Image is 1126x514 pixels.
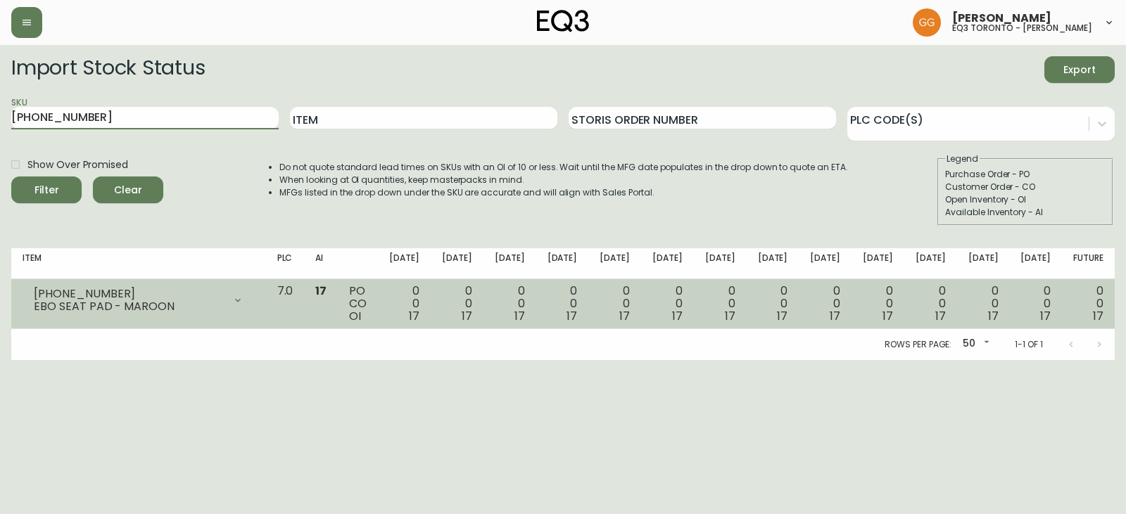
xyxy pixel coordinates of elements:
span: 17 [883,308,893,324]
li: MFGs listed in the drop down under the SKU are accurate and will align with Sales Portal. [279,186,848,199]
span: Show Over Promised [27,158,128,172]
div: EBO SEAT PAD - MAROON [34,300,224,313]
th: [DATE] [641,248,694,279]
span: 17 [672,308,683,324]
div: 0 0 [916,285,946,323]
legend: Legend [945,153,980,165]
span: [PERSON_NAME] [952,13,1051,24]
span: 17 [988,308,999,324]
th: [DATE] [799,248,852,279]
span: Export [1056,61,1103,79]
img: logo [537,10,589,32]
th: [DATE] [1009,248,1062,279]
th: Item [11,248,266,279]
div: Purchase Order - PO [945,168,1106,181]
span: 17 [935,308,946,324]
div: PO CO [349,285,367,323]
li: Do not quote standard lead times on SKUs with an OI of 10 or less. Wait until the MFG date popula... [279,161,848,174]
button: Clear [93,176,163,203]
div: 0 0 [968,285,999,323]
span: 17 [514,308,525,324]
button: Filter [11,176,82,203]
div: 0 0 [810,285,840,323]
button: Export [1044,56,1115,83]
div: 0 0 [705,285,735,323]
th: Future [1062,248,1115,279]
span: Clear [104,181,152,199]
td: 7.0 [266,279,305,329]
th: [DATE] [483,248,536,279]
div: Customer Order - CO [945,181,1106,193]
span: 17 [315,283,327,299]
div: 50 [957,333,992,356]
span: 17 [725,308,735,324]
th: AI [304,248,338,279]
span: 17 [777,308,787,324]
th: [DATE] [904,248,957,279]
div: 0 0 [548,285,578,323]
th: [DATE] [747,248,799,279]
th: [DATE] [378,248,431,279]
th: [DATE] [957,248,1010,279]
span: 17 [462,308,472,324]
div: 0 0 [863,285,893,323]
p: 1-1 of 1 [1015,338,1043,351]
span: OI [349,308,361,324]
div: Available Inventory - AI [945,206,1106,219]
div: 0 0 [758,285,788,323]
div: 0 0 [389,285,419,323]
th: [DATE] [852,248,904,279]
th: [DATE] [431,248,483,279]
p: Rows per page: [885,338,951,351]
div: 0 0 [495,285,525,323]
img: dbfc93a9366efef7dcc9a31eef4d00a7 [913,8,941,37]
span: 17 [409,308,419,324]
div: 0 0 [1073,285,1103,323]
th: [DATE] [694,248,747,279]
th: [DATE] [536,248,589,279]
span: 17 [567,308,577,324]
div: 0 0 [442,285,472,323]
div: 0 0 [652,285,683,323]
div: 0 0 [600,285,630,323]
h2: Import Stock Status [11,56,205,83]
span: 17 [1093,308,1103,324]
div: [PHONE_NUMBER] [34,288,224,300]
div: [PHONE_NUMBER]EBO SEAT PAD - MAROON [23,285,255,316]
div: 0 0 [1020,285,1051,323]
span: 17 [619,308,630,324]
span: 17 [1040,308,1051,324]
div: Open Inventory - OI [945,193,1106,206]
li: When looking at OI quantities, keep masterpacks in mind. [279,174,848,186]
h5: eq3 toronto - [PERSON_NAME] [952,24,1092,32]
th: PLC [266,248,305,279]
span: 17 [830,308,840,324]
th: [DATE] [588,248,641,279]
